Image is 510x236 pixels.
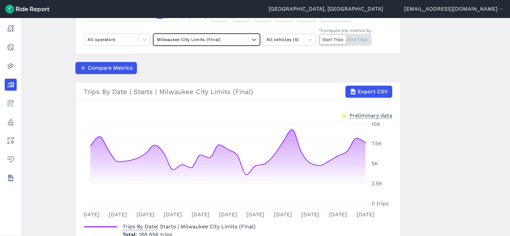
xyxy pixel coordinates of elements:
[371,180,382,187] tspan: 2.5K
[5,116,17,128] a: Policy
[219,211,237,218] tspan: [DATE]
[5,79,17,91] a: Analyze
[404,5,505,13] button: [EMAIL_ADDRESS][DOMAIN_NAME]
[5,5,49,13] img: Ride Report
[88,64,133,72] span: Compare Metrics
[5,135,17,147] a: Areas
[319,27,371,34] div: *Compute trip metrics by
[371,140,382,147] tspan: 7.5K
[349,112,392,119] div: Preliminary data
[371,121,380,127] tspan: 10K
[5,97,17,109] a: Fees
[122,221,157,230] span: Trips By Date
[75,62,137,74] button: Compare Metrics
[246,211,264,218] tspan: [DATE]
[109,211,127,218] tspan: [DATE]
[345,86,392,98] button: Export CSV
[274,211,292,218] tspan: [DATE]
[371,200,389,207] tspan: 0 trips
[5,172,17,184] a: Datasets
[5,60,17,72] a: Heatmaps
[329,211,347,218] tspan: [DATE]
[5,41,17,53] a: Realtime
[192,211,210,218] tspan: [DATE]
[5,153,17,165] a: Health
[356,211,374,218] tspan: [DATE]
[81,211,99,218] tspan: [DATE]
[5,23,17,35] a: Report
[371,160,378,167] tspan: 5K
[269,5,383,13] a: [GEOGRAPHIC_DATA], [GEOGRAPHIC_DATA]
[122,223,256,230] span: | Starts | Milwaukee City Limits (Final)
[84,86,392,98] div: Trips By Date | Starts | Milwaukee City Limits (Final)
[358,88,388,96] span: Export CSV
[164,211,182,218] tspan: [DATE]
[301,211,319,218] tspan: [DATE]
[137,211,155,218] tspan: [DATE]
